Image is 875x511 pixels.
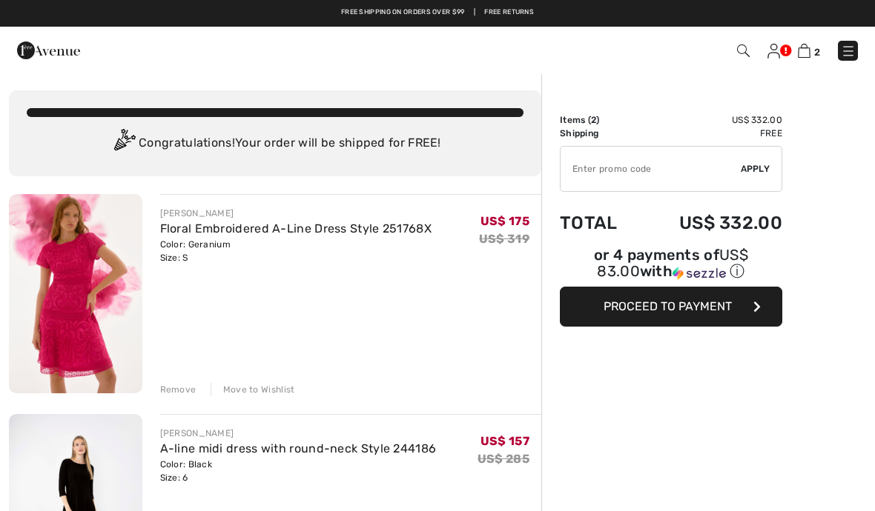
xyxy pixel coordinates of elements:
[479,232,529,246] s: US$ 319
[814,47,820,58] span: 2
[160,238,432,264] div: Color: Geranium Size: S
[741,162,770,176] span: Apply
[160,458,437,484] div: Color: Black Size: 6
[211,383,295,396] div: Move to Wishlist
[109,129,139,158] img: Congratulation2.svg
[341,7,465,18] a: Free shipping on orders over $99
[639,198,782,248] td: US$ 332.00
[160,427,437,440] div: [PERSON_NAME]
[560,248,782,281] div: or 4 payments of with
[484,7,534,18] a: Free Returns
[160,441,437,455] a: A-line midi dress with round-neck Style 244186
[561,147,741,191] input: Promo code
[560,198,639,248] td: Total
[560,287,782,327] button: Proceed to Payment
[591,115,596,125] span: 2
[737,44,750,57] img: Search
[798,44,810,58] img: Shopping Bag
[604,299,732,313] span: Proceed to Payment
[639,113,782,127] td: US$ 332.00
[560,127,639,140] td: Shipping
[560,248,782,287] div: or 4 payments ofUS$ 83.00withSezzle Click to learn more about Sezzle
[481,214,529,228] span: US$ 175
[798,41,820,59] a: 2
[474,7,475,18] span: |
[478,452,529,466] s: US$ 285
[160,383,197,396] div: Remove
[17,42,80,56] a: 1ère Avenue
[160,207,432,220] div: [PERSON_NAME]
[767,44,780,59] img: My Info
[17,36,80,65] img: 1ère Avenue
[560,113,639,127] td: Items ( )
[639,127,782,140] td: Free
[9,194,142,393] img: Floral Embroidered A-Line Dress Style 251768X
[160,221,432,236] a: Floral Embroidered A-Line Dress Style 251768X
[481,434,529,448] span: US$ 157
[27,129,524,158] div: Congratulations! Your order will be shipped for FREE!
[841,44,856,59] img: Menu
[597,246,748,280] span: US$ 83.00
[673,267,726,280] img: Sezzle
